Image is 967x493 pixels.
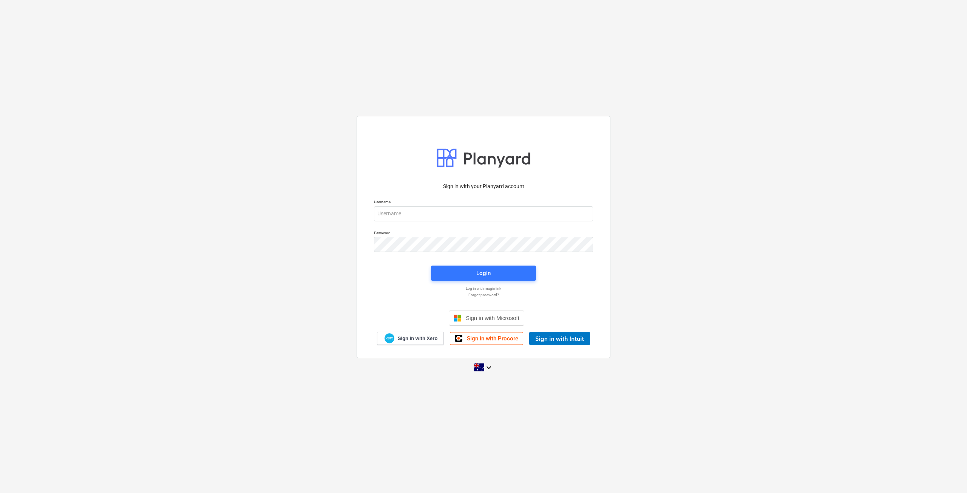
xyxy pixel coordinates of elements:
input: Username [374,206,593,221]
img: Microsoft logo [454,314,461,322]
img: Xero logo [385,333,394,343]
a: Sign in with Procore [450,332,523,345]
p: Username [374,199,593,206]
a: Forgot password? [370,292,597,297]
span: Sign in with Xero [398,335,437,342]
i: keyboard_arrow_down [484,363,493,372]
button: Login [431,266,536,281]
div: Login [476,268,491,278]
span: Sign in with Microsoft [466,315,519,321]
a: Log in with magic link [370,286,597,291]
p: Sign in with your Planyard account [374,182,593,190]
p: Password [374,230,593,237]
a: Sign in with Xero [377,332,444,345]
span: Sign in with Procore [467,335,518,342]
